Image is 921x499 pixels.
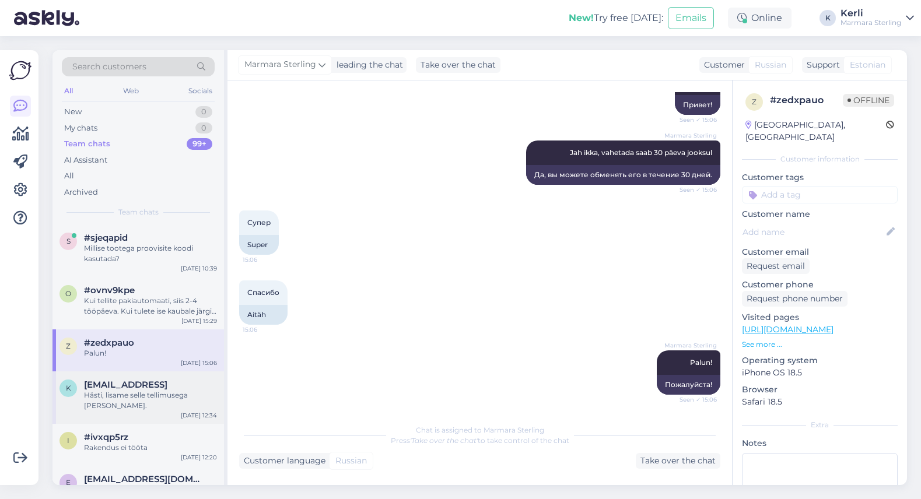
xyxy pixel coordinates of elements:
span: s [66,237,71,245]
div: Kui tellite pakiautomaati, siis 2-4 tööpäeva. Kui tulete ise kaubale järgi, siis saab kätte juba ... [84,296,217,317]
span: emmaurb@hotmail.com [84,474,205,484]
input: Add name [743,226,884,238]
span: K [66,384,71,392]
p: Operating system [742,354,898,367]
div: Archived [64,187,98,198]
div: Extra [742,420,898,430]
p: Customer email [742,246,898,258]
div: Request phone number [742,291,848,307]
button: Emails [668,7,714,29]
div: Socials [186,83,215,99]
div: Aga palun! :) [84,484,217,495]
div: Request email [742,258,810,274]
p: Customer name [742,208,898,220]
div: [DATE] 12:20 [181,453,217,462]
span: Kutsu-72@mail.ri [84,379,167,390]
span: 15:06 [243,325,286,334]
span: Team chats [118,207,159,217]
div: Take over the chat [416,57,500,73]
span: z [66,342,71,350]
div: leading the chat [332,59,403,71]
div: [DATE] 15:29 [181,317,217,325]
p: Browser [742,384,898,396]
div: All [62,83,75,99]
span: i [67,436,69,445]
div: Customer information [742,154,898,164]
div: K [820,10,836,26]
div: Online [728,8,792,29]
div: Hästi, lisame selle tellimusega [PERSON_NAME]. [84,390,217,411]
div: Пожалуйста! [657,375,720,395]
div: [DATE] 10:39 [181,264,217,273]
div: Aitäh [239,305,288,325]
i: 'Take over the chat' [410,436,478,445]
b: New! [569,12,594,23]
div: # zedxpauo [770,93,843,107]
span: e [66,478,71,487]
span: Seen ✓ 15:06 [673,395,717,404]
span: Chat is assigned to Marmara Sterling [416,426,544,434]
div: 0 [195,122,212,134]
span: Супер [247,218,271,227]
div: Millise tootega proovisite koodi kasutada? [84,243,217,264]
div: [DATE] 12:34 [181,411,217,420]
p: Customer phone [742,279,898,291]
span: #sjeqapid [84,233,128,243]
span: 15:06 [243,255,286,264]
span: Спасибо [247,288,279,297]
div: Super [239,235,279,255]
span: o [65,289,71,298]
div: Привет! [675,95,720,115]
div: My chats [64,122,97,134]
div: Customer language [239,455,325,467]
a: KerliMarmara Sterling [841,9,914,27]
a: [URL][DOMAIN_NAME] [742,324,834,335]
div: 0 [195,106,212,118]
span: Search customers [72,61,146,73]
div: Kerli [841,9,901,18]
div: Rakendus ei tööta [84,442,217,453]
div: Web [121,83,141,99]
span: Seen ✓ 15:06 [673,115,717,124]
span: #zedxpauo [84,338,134,348]
img: Askly Logo [9,59,31,82]
span: Russian [755,59,786,71]
div: 99+ [187,138,212,150]
span: Press to take control of the chat [391,436,569,445]
span: #ovnv9kpe [84,285,135,296]
div: Try free [DATE]: [569,11,663,25]
span: Offline [843,94,894,107]
p: Customer tags [742,171,898,184]
span: Marmara Sterling [664,131,717,140]
div: Да, вы можете обменять его в течение 30 дней. [526,165,720,185]
p: See more ... [742,339,898,350]
div: Marmara Sterling [841,18,901,27]
p: Visited pages [742,311,898,324]
p: Notes [742,437,898,449]
span: z [752,97,757,106]
span: Jah ikka, vahetada saab 30 päeva jooksul [570,148,712,157]
div: Take over the chat [636,453,720,469]
div: Customer [699,59,745,71]
div: Palun! [84,348,217,359]
span: #ivxqp5rz [84,432,128,442]
span: Seen ✓ 15:06 [673,185,717,194]
span: Estonian [850,59,885,71]
div: All [64,170,74,182]
div: [DATE] 15:06 [181,359,217,367]
p: iPhone OS 18.5 [742,367,898,379]
span: Marmara Sterling [664,341,717,350]
span: Russian [335,455,367,467]
div: AI Assistant [64,154,107,166]
span: Palun! [690,358,712,367]
div: Support [802,59,840,71]
div: Team chats [64,138,110,150]
div: [GEOGRAPHIC_DATA], [GEOGRAPHIC_DATA] [745,119,886,143]
span: Marmara Sterling [244,58,316,71]
input: Add a tag [742,186,898,203]
p: Safari 18.5 [742,396,898,408]
div: New [64,106,82,118]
